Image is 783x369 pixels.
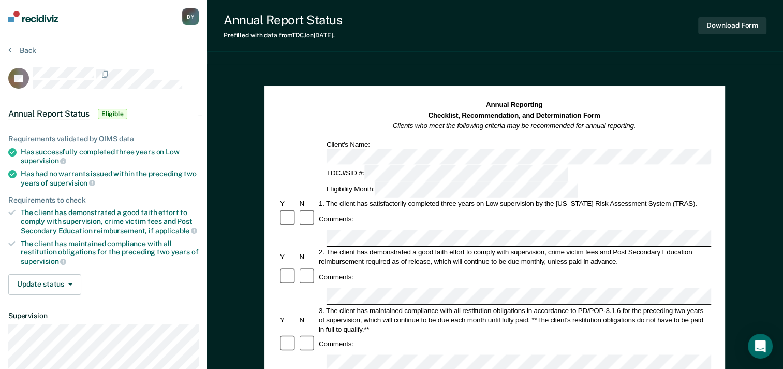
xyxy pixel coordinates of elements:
[317,272,355,281] div: Comments:
[278,252,298,262] div: Y
[317,339,355,349] div: Comments:
[698,17,766,34] button: Download Form
[393,122,636,130] em: Clients who meet the following criteria may be recommended for annual reporting.
[182,8,199,25] button: DY
[224,12,342,27] div: Annual Report Status
[278,315,298,324] div: Y
[325,182,580,198] div: Eligibility Month:
[50,179,95,187] span: supervision
[21,157,66,165] span: supervision
[8,109,90,119] span: Annual Report Status
[748,334,773,359] div: Open Intercom Messenger
[486,101,542,109] strong: Annual Reporting
[298,199,317,208] div: N
[182,8,199,25] div: D Y
[98,109,127,119] span: Eligible
[317,248,711,266] div: 2. The client has demonstrated a good faith effort to comply with supervision, crime victim fees ...
[317,306,711,334] div: 3. The client has maintained compliance with all restitution obligations in accordance to PD/POP-...
[21,148,199,165] div: Has successfully completed three years on Low
[8,311,199,320] dt: Supervision
[8,11,58,22] img: Recidiviz
[8,135,199,144] div: Requirements validated by OIMS data
[298,252,317,262] div: N
[21,257,66,265] span: supervision
[21,169,199,187] div: Has had no warrants issued within the preceding two years of
[21,208,199,235] div: The client has demonstrated a good faith effort to comply with supervision, crime victim fees and...
[21,239,199,266] div: The client has maintained compliance with all restitution obligations for the preceding two years of
[224,32,342,39] div: Prefilled with data from TDCJ on [DATE] .
[155,226,197,235] span: applicable
[8,274,81,295] button: Update status
[317,199,711,208] div: 1. The client has satisfactorily completed three years on Low supervision by the [US_STATE] Risk ...
[278,199,298,208] div: Y
[298,315,317,324] div: N
[325,166,569,182] div: TDCJ/SID #:
[8,46,36,55] button: Back
[8,196,199,205] div: Requirements to check
[317,215,355,224] div: Comments:
[429,111,600,119] strong: Checklist, Recommendation, and Determination Form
